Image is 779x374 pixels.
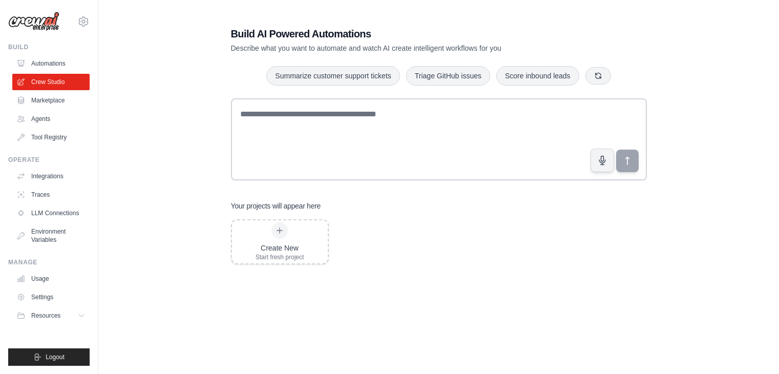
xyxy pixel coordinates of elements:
button: Resources [12,307,90,324]
h3: Your projects will appear here [231,201,321,211]
div: Build [8,43,90,51]
button: Triage GitHub issues [406,66,490,86]
span: Resources [31,311,60,320]
a: Traces [12,186,90,203]
button: Logout [8,348,90,366]
a: Agents [12,111,90,127]
a: Automations [12,55,90,72]
span: Logout [46,353,65,361]
h1: Build AI Powered Automations [231,27,575,41]
a: Environment Variables [12,223,90,248]
div: Create New [256,243,304,253]
button: Score inbound leads [496,66,579,86]
a: Crew Studio [12,74,90,90]
a: Settings [12,289,90,305]
a: Marketplace [12,92,90,109]
a: Usage [12,271,90,287]
button: Get new suggestions [585,67,611,85]
div: Start fresh project [256,253,304,261]
a: Tool Registry [12,129,90,146]
a: Integrations [12,168,90,184]
a: LLM Connections [12,205,90,221]
div: Manage [8,258,90,266]
button: Click to speak your automation idea [591,149,614,172]
div: Operate [8,156,90,164]
button: Summarize customer support tickets [266,66,399,86]
p: Describe what you want to automate and watch AI create intelligent workflows for you [231,43,575,53]
img: Logo [8,12,59,31]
